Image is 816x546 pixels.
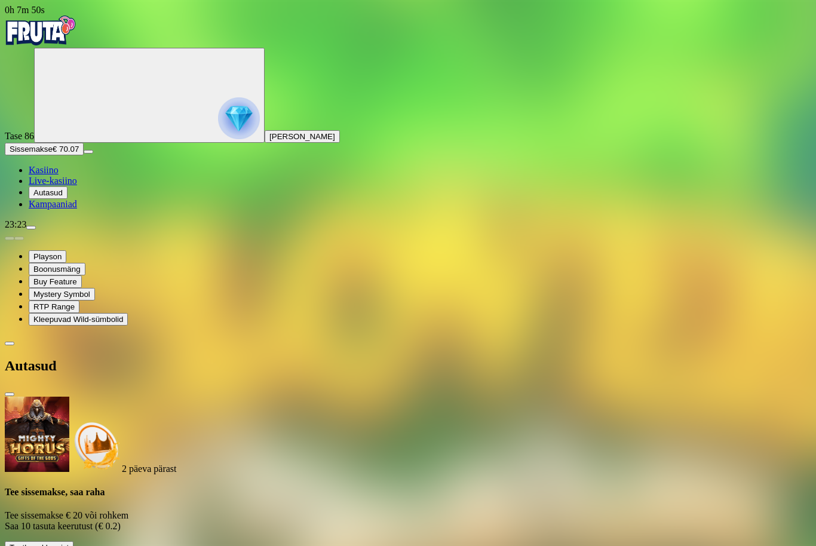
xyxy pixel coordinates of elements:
span: [PERSON_NAME] [269,132,335,141]
button: prev slide [5,237,14,240]
button: close [5,392,14,396]
button: Mystery Symbol [29,288,95,300]
span: Buy Feature [33,277,77,286]
button: Buy Feature [29,275,82,288]
nav: Primary [5,16,340,210]
button: Autasud [29,186,68,199]
img: Fruta [5,16,76,45]
span: € 70.07 [53,145,79,154]
button: Sissemakseplus icon€ 70.07 [5,143,84,155]
a: Kasiino [29,165,59,175]
button: next slide [14,237,24,240]
h4: Tee sissemakse, saa raha [5,487,340,498]
a: Live-kasiino [29,176,77,186]
span: countdown [122,464,177,474]
span: user session time [5,5,45,15]
img: Mighty Horus [5,397,69,472]
button: chevron-left icon [5,342,14,345]
button: menu [84,150,93,154]
span: Playson [33,252,62,261]
span: RTP Range [33,302,75,311]
button: Kleepuvad Wild-sümbolid [29,313,128,326]
button: [PERSON_NAME] [265,130,340,143]
span: Kleepuvad Wild-sümbolid [33,315,123,324]
h2: Autasud [5,358,340,374]
img: reward progress [218,97,260,139]
span: Mystery Symbol [33,290,90,299]
button: Boonusmäng [29,263,85,275]
span: Sissemakse [10,145,53,154]
button: Playson [29,250,66,263]
button: reward progress [34,48,265,143]
p: Tee sissemakse € 20 või rohkem Saa 10 tasuta keerutust (€ 0.2) [5,510,340,532]
span: Autasud [33,188,63,197]
span: 23:23 [5,219,26,229]
button: menu [26,226,36,229]
img: Deposit bonus icon [69,419,122,472]
a: Fruta [5,37,76,47]
span: Boonusmäng [33,265,81,274]
button: RTP Range [29,300,79,313]
span: Tase 86 [5,131,34,141]
nav: Main menu [5,165,340,210]
a: Kampaaniad [29,199,77,209]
